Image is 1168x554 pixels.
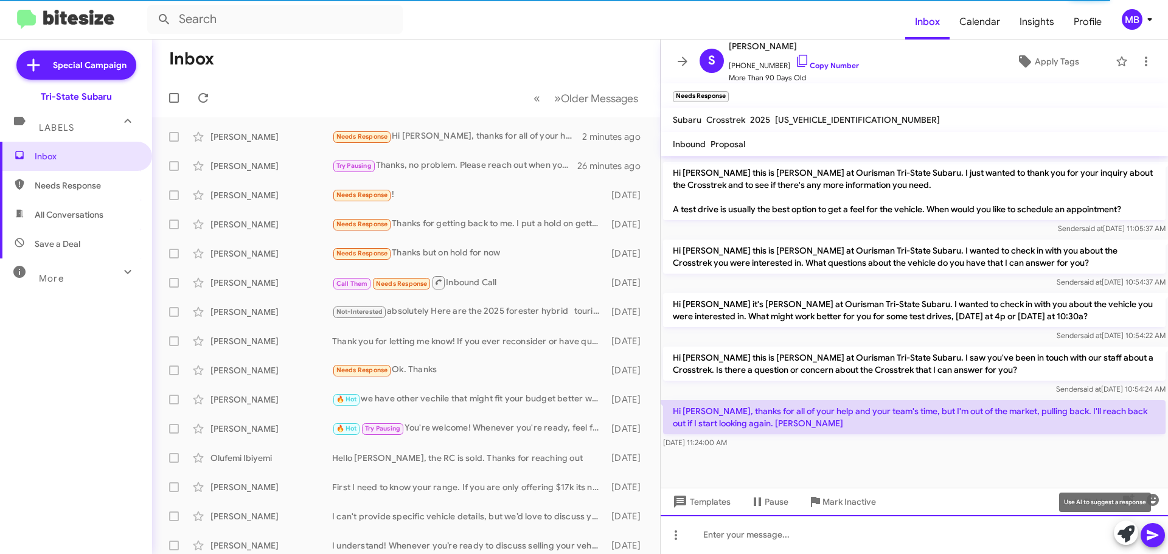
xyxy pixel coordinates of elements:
div: [DATE] [605,218,650,230]
span: Special Campaign [53,59,127,71]
span: said at [1080,277,1102,286]
span: Inbox [35,150,138,162]
div: Use AI to suggest a response [1059,493,1151,512]
div: [PERSON_NAME] [210,481,332,493]
small: Needs Response [673,91,729,102]
span: Sender [DATE] 10:54:22 AM [1057,331,1166,340]
div: I can't provide specific vehicle details, but we’d love to discuss your 2023 Forester Wilderness ... [332,510,605,522]
div: [DATE] [605,364,650,376]
div: [DATE] [605,452,650,464]
input: Search [147,5,403,34]
span: said at [1082,224,1103,233]
span: Sender [DATE] 10:54:37 AM [1057,277,1166,286]
p: Hi [PERSON_NAME] this is [PERSON_NAME] at Ourisman Tri-State Subaru. I saw you've been in touch w... [663,347,1166,381]
div: 26 minutes ago [577,160,650,172]
p: Hi [PERSON_NAME] this is [PERSON_NAME] at Ourisman Tri-State Subaru. I wanted to check in with yo... [663,240,1166,274]
span: Save a Deal [35,238,80,250]
span: 🔥 Hot [336,395,357,403]
div: absolutely Here are the 2025 forester hybrid touring [URL][DOMAIN_NAME] [332,305,605,319]
span: Proposal [711,139,745,150]
span: Call Them [336,280,368,288]
h1: Inbox [169,49,214,69]
div: Hello [PERSON_NAME], the RC is sold. Thanks for reaching out [332,452,605,464]
div: First I need to know your range. If you are only offering $17k its not worth a trip. [332,481,605,493]
span: Apply Tags [1035,50,1079,72]
div: [PERSON_NAME] [210,248,332,260]
div: 2 minutes ago [582,131,650,143]
span: Inbound [673,139,706,150]
p: Hi [PERSON_NAME] this is [PERSON_NAME] at Ourisman Tri-State Subaru. I just wanted to thank you f... [663,162,1166,220]
span: Sender [DATE] 10:54:24 AM [1056,384,1166,393]
div: [DATE] [605,510,650,522]
a: Special Campaign [16,50,136,80]
div: [PERSON_NAME] [210,306,332,318]
span: More Than 90 Days Old [729,72,859,84]
div: ! [332,188,605,202]
span: [DATE] 11:24:00 AM [663,438,727,447]
span: More [39,273,64,284]
div: Inbound Call [332,275,605,290]
span: Needs Response [336,220,388,228]
div: [PERSON_NAME] [210,423,332,435]
span: 🔥 Hot [336,424,357,432]
div: [DATE] [605,189,650,201]
span: Needs Response [376,280,428,288]
span: Needs Response [336,249,388,257]
div: [PERSON_NAME] [210,131,332,143]
span: Needs Response [336,133,388,140]
span: Labels [39,122,74,133]
div: [DATE] [605,248,650,260]
span: [US_VEHICLE_IDENTIFICATION_NUMBER] [775,114,940,125]
span: said at [1080,384,1101,393]
button: MB [1111,9,1155,30]
span: Needs Response [336,366,388,374]
span: Crosstrek [706,114,745,125]
a: Profile [1064,4,1111,40]
div: [DATE] [605,306,650,318]
p: Hi [PERSON_NAME], thanks for all of your help and your team's time, but I'm out of the market, pu... [663,400,1166,434]
span: [PERSON_NAME] [729,39,859,54]
div: [DATE] [605,539,650,552]
span: » [554,91,561,106]
a: Insights [1010,4,1064,40]
div: Ok. Thanks [332,363,605,377]
button: Apply Tags [985,50,1110,72]
div: [PERSON_NAME] [210,364,332,376]
div: You're welcome! Whenever you're ready, feel free to reach out to schedule your appointment. Looki... [332,421,605,435]
div: [PERSON_NAME] [210,393,332,406]
div: we have other vechile that might fit your budget better will less insurance prices vehicle [332,392,605,406]
span: Inbox [905,4,950,40]
div: MB [1122,9,1142,30]
button: Mark Inactive [798,491,886,513]
div: I understand! Whenever you’re ready to discuss selling your vehicle, feel free to reach out. We’r... [332,539,605,552]
div: Thanks but on hold for now [332,246,605,260]
span: Sender [DATE] 11:05:37 AM [1058,224,1166,233]
a: Calendar [950,4,1010,40]
span: All Conversations [35,209,103,221]
span: Pause [765,491,788,513]
span: « [534,91,540,106]
div: [PERSON_NAME] [210,189,332,201]
span: Subaru [673,114,701,125]
span: said at [1080,331,1102,340]
span: Try Pausing [365,424,400,432]
div: [DATE] [605,277,650,289]
div: [PERSON_NAME] [210,160,332,172]
button: Pause [740,491,798,513]
p: Hi [PERSON_NAME] it's [PERSON_NAME] at Ourisman Tri-State Subaru. I wanted to check in with you a... [663,293,1166,327]
span: 2025 [750,114,770,125]
span: Older Messages [561,92,638,105]
div: Tri-State Subaru [41,91,112,103]
div: Hi [PERSON_NAME], thanks for all of your help and your team's time, but I'm out of the market, pu... [332,130,582,144]
span: Try Pausing [336,162,372,170]
button: Templates [661,491,740,513]
button: Next [547,86,645,111]
button: Previous [526,86,547,111]
span: Mark Inactive [822,491,876,513]
div: [DATE] [605,393,650,406]
div: [PERSON_NAME] [210,277,332,289]
span: Not-Interested [336,308,383,316]
div: Thanks for getting back to me. I put a hold on getting a new car. [332,217,605,231]
div: [PERSON_NAME] [210,510,332,522]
